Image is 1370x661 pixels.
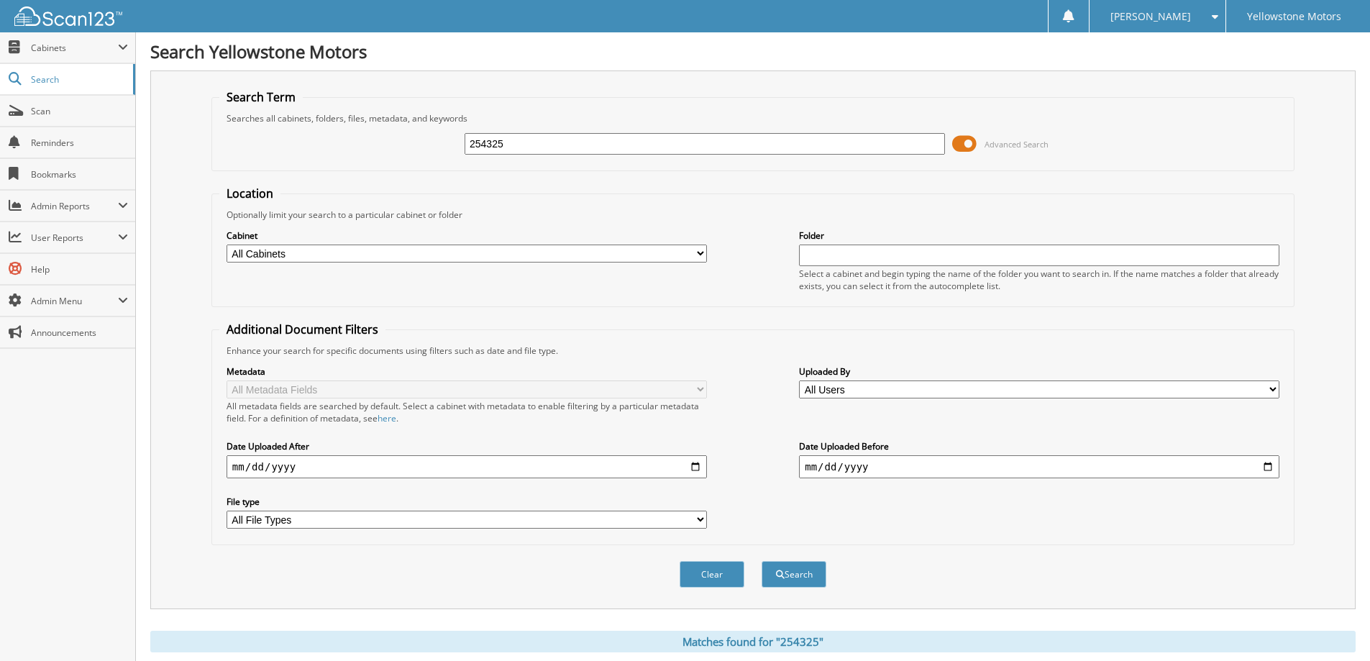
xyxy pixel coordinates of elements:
[799,455,1279,478] input: end
[219,322,385,337] legend: Additional Document Filters
[31,263,128,275] span: Help
[762,561,826,588] button: Search
[227,455,707,478] input: start
[219,209,1287,221] div: Optionally limit your search to a particular cabinet or folder
[150,631,1356,652] div: Matches found for "254325"
[219,89,303,105] legend: Search Term
[14,6,122,26] img: scan123-logo-white.svg
[31,327,128,339] span: Announcements
[378,412,396,424] a: here
[219,186,280,201] legend: Location
[31,42,118,54] span: Cabinets
[227,496,707,508] label: File type
[31,295,118,307] span: Admin Menu
[680,561,744,588] button: Clear
[31,200,118,212] span: Admin Reports
[31,232,118,244] span: User Reports
[150,40,1356,63] h1: Search Yellowstone Motors
[799,440,1279,452] label: Date Uploaded Before
[799,229,1279,242] label: Folder
[1247,12,1341,21] span: Yellowstone Motors
[985,139,1049,150] span: Advanced Search
[799,365,1279,378] label: Uploaded By
[227,400,707,424] div: All metadata fields are searched by default. Select a cabinet with metadata to enable filtering b...
[31,105,128,117] span: Scan
[227,365,707,378] label: Metadata
[227,440,707,452] label: Date Uploaded After
[799,268,1279,292] div: Select a cabinet and begin typing the name of the folder you want to search in. If the name match...
[219,112,1287,124] div: Searches all cabinets, folders, files, metadata, and keywords
[31,73,126,86] span: Search
[227,229,707,242] label: Cabinet
[31,168,128,181] span: Bookmarks
[31,137,128,149] span: Reminders
[219,345,1287,357] div: Enhance your search for specific documents using filters such as date and file type.
[1110,12,1191,21] span: [PERSON_NAME]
